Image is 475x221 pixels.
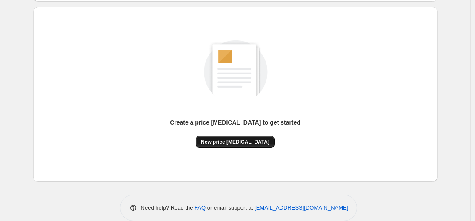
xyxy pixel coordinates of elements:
[206,204,255,211] span: or email support at
[141,204,195,211] span: Need help? Read the
[201,139,269,145] span: New price [MEDICAL_DATA]
[195,204,206,211] a: FAQ
[255,204,348,211] a: [EMAIL_ADDRESS][DOMAIN_NAME]
[196,136,275,148] button: New price [MEDICAL_DATA]
[170,118,300,127] p: Create a price [MEDICAL_DATA] to get started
